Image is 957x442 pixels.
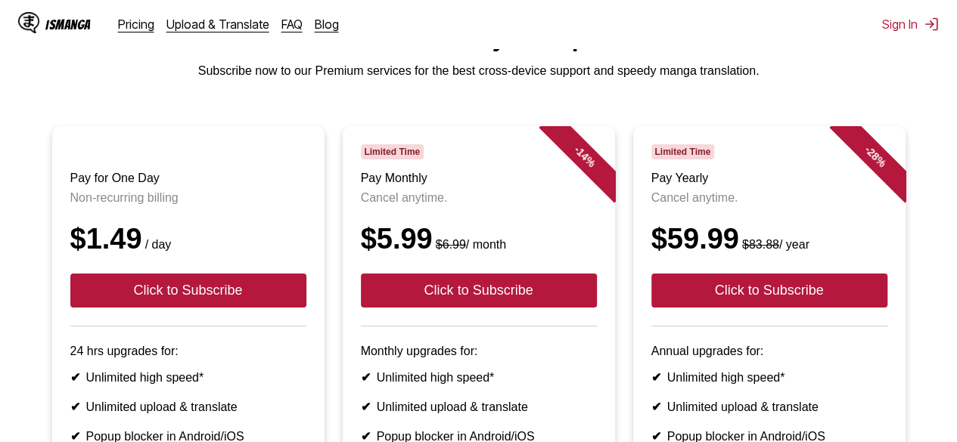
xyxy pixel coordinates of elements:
[70,223,306,255] div: $1.49
[651,274,887,308] button: Click to Subscribe
[361,400,371,413] b: ✔
[281,17,303,32] a: FAQ
[70,172,306,185] h3: Pay for One Day
[651,345,887,358] p: Annual upgrades for:
[361,223,597,255] div: $5.99
[742,238,779,251] s: $83.88
[361,400,597,414] li: Unlimited upload & translate
[12,64,945,78] p: Subscribe now to our Premium services for the best cross-device support and speedy manga translat...
[361,172,597,185] h3: Pay Monthly
[651,144,714,159] span: Limited Time
[436,238,466,251] s: $6.99
[70,400,80,413] b: ✔
[166,17,269,32] a: Upload & Translate
[18,12,118,36] a: IsManga LogoIsManga
[739,238,809,251] small: / year
[70,345,306,358] p: 24 hrs upgrades for:
[651,370,887,385] li: Unlimited high speed*
[70,191,306,205] p: Non-recurring billing
[829,111,920,202] div: - 28 %
[361,370,597,385] li: Unlimited high speed*
[882,17,939,32] button: Sign In
[361,191,597,205] p: Cancel anytime.
[539,111,629,202] div: - 14 %
[315,17,339,32] a: Blog
[651,191,887,205] p: Cancel anytime.
[45,17,91,32] div: IsManga
[70,371,80,384] b: ✔
[118,17,154,32] a: Pricing
[70,370,306,385] li: Unlimited high speed*
[651,371,661,384] b: ✔
[142,238,172,251] small: / day
[361,144,424,159] span: Limited Time
[70,400,306,414] li: Unlimited upload & translate
[361,274,597,308] button: Click to Subscribe
[361,371,371,384] b: ✔
[18,12,39,33] img: IsManga Logo
[70,274,306,308] button: Click to Subscribe
[651,223,887,255] div: $59.99
[361,345,597,358] p: Monthly upgrades for:
[651,400,887,414] li: Unlimited upload & translate
[651,172,887,185] h3: Pay Yearly
[433,238,506,251] small: / month
[651,400,661,413] b: ✔
[924,17,939,32] img: Sign out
